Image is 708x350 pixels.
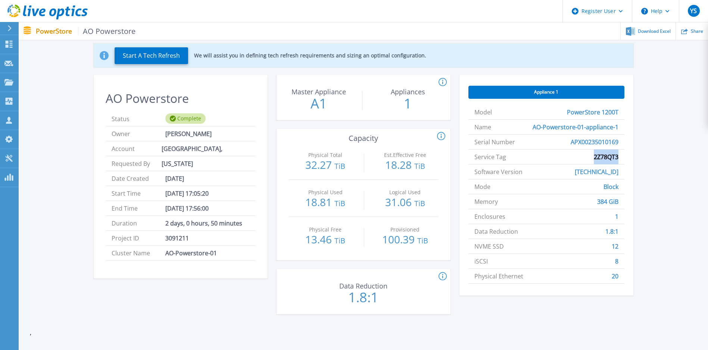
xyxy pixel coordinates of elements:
span: 2 days, 0 hours, 50 minutes [165,216,242,230]
span: Status [112,111,165,126]
span: Requested By [112,156,165,171]
span: 2Z78QT3 [594,149,618,164]
p: PowerStore [36,27,136,35]
span: Block [603,179,618,194]
p: Appliances [368,88,448,95]
p: 18.81 [292,197,359,209]
span: TiB [414,198,425,208]
span: [DATE] [165,171,184,186]
span: [DATE] 17:05:20 [165,186,209,201]
button: Start A Tech Refresh [115,47,188,64]
span: End Time [112,201,165,215]
span: 384 GiB [597,194,618,209]
span: [TECHNICAL_ID] [575,164,618,179]
span: 1 [615,209,618,224]
p: Provisioned [374,227,437,232]
span: AO Powerstore [78,27,136,35]
span: Duration [112,216,165,230]
span: 3091211 [165,231,189,245]
span: TiB [414,161,425,171]
span: AO-Powerstore-01 [165,246,217,260]
span: Software Version [474,164,523,179]
p: We will assist you in defining tech refresh requirements and sizing an optimal configuration. [194,53,426,59]
span: Account [112,141,162,156]
span: 20 [612,269,618,283]
p: 1 [366,97,450,110]
span: Appliance 1 [534,89,558,95]
span: TiB [334,161,345,171]
span: Enclosures [474,209,505,224]
span: 8 [615,254,618,268]
span: TiB [334,236,345,246]
span: Serial Number [474,135,515,149]
span: 12 [612,239,618,253]
span: TiB [334,198,345,208]
span: Name [474,120,491,134]
span: Memory [474,194,498,209]
span: Mode [474,179,490,194]
p: Physical Free [294,227,357,232]
span: iSCSI [474,254,488,268]
span: AO-Powerstore-01-appliance-1 [533,120,618,134]
p: Physical Total [294,152,357,158]
h2: AO Powerstore [106,92,256,105]
p: Data Reduction [323,283,403,289]
p: 18.28 [372,160,439,171]
span: Date Created [112,171,165,186]
span: Share [691,29,703,34]
span: PowerStore 1200T [567,105,618,119]
span: Model [474,105,492,119]
span: [GEOGRAPHIC_DATA], [US_STATE] [162,141,249,156]
span: Cluster Name [112,246,165,260]
div: , [19,20,708,347]
p: 31.06 [372,197,439,209]
span: Physical Ethernet [474,269,523,283]
span: [DATE] 17:56:00 [165,201,209,215]
span: NVME SSD [474,239,504,253]
p: Master Appliance [279,88,359,95]
span: [PERSON_NAME] [165,126,212,141]
p: 1.8:1 [322,291,405,304]
p: Logical Used [374,190,437,195]
span: APX00235010169 [571,135,618,149]
span: Start Time [112,186,165,201]
span: Data Reduction [474,224,518,239]
p: 32.27 [292,160,359,171]
span: 1.8:1 [605,224,618,239]
span: Service Tag [474,149,506,164]
span: Download Excel [638,29,671,34]
p: 100.39 [372,234,439,246]
span: YS [690,8,697,14]
div: Complete [165,113,206,124]
span: Project ID [112,231,165,245]
span: Owner [112,126,165,141]
p: A1 [277,97,361,110]
p: 13.46 [292,234,359,246]
p: Physical Used [294,190,357,195]
span: TiB [417,236,428,246]
p: Est.Effective Free [374,152,437,158]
